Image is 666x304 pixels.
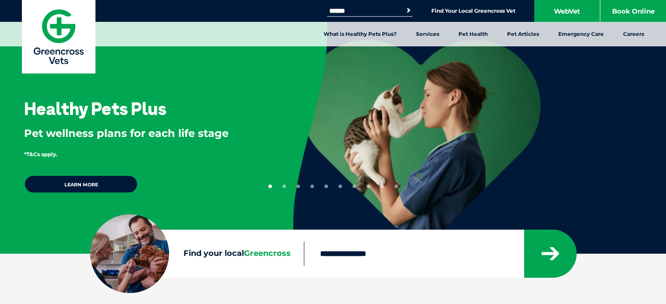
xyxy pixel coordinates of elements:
[24,151,57,157] span: *T&Cs apply.
[449,22,497,46] a: Pet Health
[352,185,356,188] button: 7 of 10
[90,247,304,260] label: Find your local
[381,185,384,188] button: 9 of 10
[324,185,328,188] button: 5 of 10
[613,22,654,46] a: Careers
[268,185,272,188] button: 1 of 10
[366,185,370,188] button: 8 of 10
[497,22,549,46] a: Pet Articles
[24,175,138,193] a: Learn more
[24,126,264,141] p: Pet wellness plans for each life stage
[310,185,314,188] button: 4 of 10
[296,185,300,188] button: 3 of 10
[395,185,398,188] button: 10 of 10
[338,185,342,188] button: 6 of 10
[314,22,406,46] a: What is Healthy Pets Plus?
[244,248,291,258] span: Greencross
[24,100,166,117] h3: Healthy Pets Plus
[282,185,286,188] button: 2 of 10
[404,6,413,15] button: Search
[431,7,515,14] a: Find Your Local Greencross Vet
[406,22,449,46] a: Services
[549,22,613,46] a: Emergency Care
